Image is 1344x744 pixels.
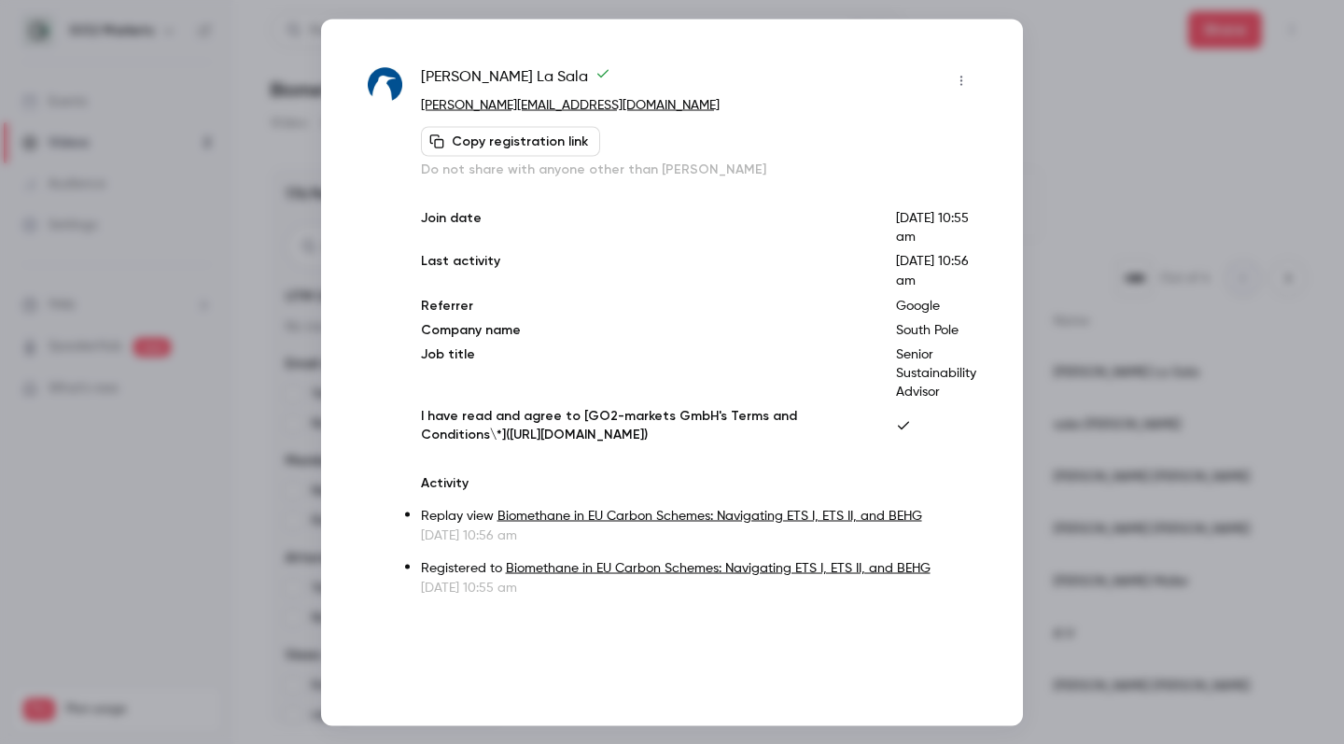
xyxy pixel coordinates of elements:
span: [DATE] 10:56 am [896,254,969,287]
p: Job title [421,344,866,400]
img: southpole.com [368,67,402,102]
p: [DATE] 10:55 am [896,208,976,246]
p: [DATE] 10:55 am [421,578,976,597]
a: [PERSON_NAME][EMAIL_ADDRESS][DOMAIN_NAME] [421,98,720,111]
p: Do not share with anyone other than [PERSON_NAME] [421,160,976,178]
p: Registered to [421,558,976,578]
span: [PERSON_NAME] La Sala [421,65,610,95]
p: Google [896,296,976,315]
a: Biomethane in EU Carbon Schemes: Navigating ETS I, ETS II, and BEHG [497,509,922,522]
p: Join date [421,208,866,246]
p: Activity [421,473,976,492]
p: Replay view [421,506,976,526]
p: Company name [421,320,866,339]
p: Senior Sustainability Advisor [896,344,976,400]
p: I have read and agree to [GO2-markets GmbH's Terms and Conditions\*]([URL][DOMAIN_NAME]) [421,406,866,443]
p: Last activity [421,251,866,290]
button: Copy registration link [421,126,600,156]
p: [DATE] 10:56 am [421,526,976,544]
a: Biomethane in EU Carbon Schemes: Navigating ETS I, ETS II, and BEHG [506,561,931,574]
p: South Pole [896,320,976,339]
p: Referrer [421,296,866,315]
